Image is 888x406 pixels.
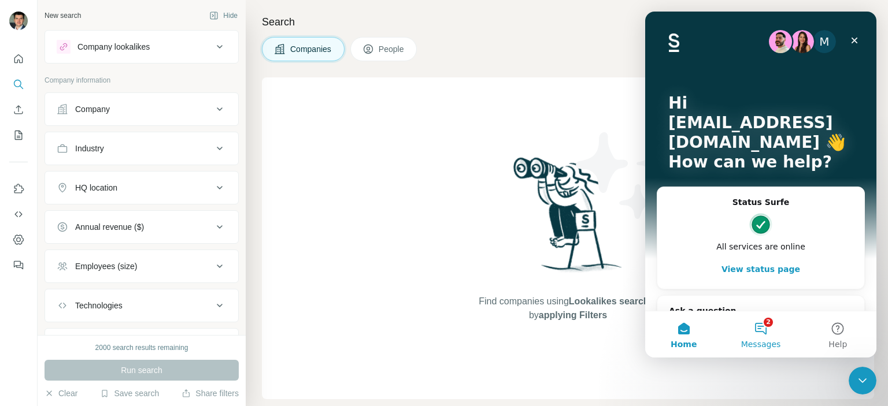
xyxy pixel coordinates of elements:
[45,388,77,399] button: Clear
[45,75,239,85] p: Company information
[75,300,123,311] div: Technologies
[849,367,876,394] iframe: Intercom live chat
[568,124,672,228] img: Surfe Illustration - Stars
[75,260,137,272] div: Employees (size)
[45,135,238,162] button: Industry
[9,255,28,275] button: Feedback
[645,12,876,357] iframe: Intercom live chat
[9,99,28,120] button: Enrich CSV
[290,43,332,55] span: Companies
[9,74,28,95] button: Search
[262,14,874,30] h4: Search
[75,143,104,154] div: Industry
[75,103,110,115] div: Company
[182,388,239,399] button: Share filters
[75,221,144,233] div: Annual revenue ($)
[9,12,28,30] img: Avatar
[75,182,117,193] div: HQ location
[95,342,188,353] div: 2000 search results remaining
[201,7,246,24] button: Hide
[45,331,238,359] button: Keywords
[77,41,150,53] div: Company lookalikes
[9,204,28,225] button: Use Surfe API
[45,10,81,21] div: New search
[45,252,238,280] button: Employees (size)
[45,174,238,202] button: HQ location
[539,310,607,320] span: applying Filters
[100,388,159,399] button: Save search
[379,43,405,55] span: People
[9,49,28,69] button: Quick start
[45,95,238,123] button: Company
[45,33,238,61] button: Company lookalikes
[45,292,238,319] button: Technologies
[508,154,628,283] img: Surfe Illustration - Woman searching with binoculars
[569,296,649,306] span: Lookalikes search
[45,213,238,241] button: Annual revenue ($)
[9,178,28,199] button: Use Surfe on LinkedIn
[9,229,28,250] button: Dashboard
[9,125,28,146] button: My lists
[475,295,660,322] span: Find companies using or by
